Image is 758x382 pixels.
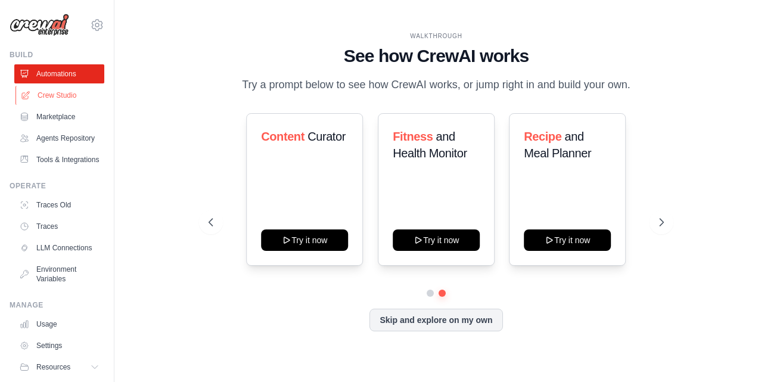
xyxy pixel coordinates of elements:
[308,130,346,143] span: Curator
[14,260,104,288] a: Environment Variables
[10,14,69,36] img: Logo
[393,130,467,160] span: and Health Monitor
[262,229,349,251] button: Try it now
[209,32,664,41] div: WALKTHROUGH
[524,130,561,143] span: Recipe
[36,362,70,372] span: Resources
[14,129,104,148] a: Agents Repository
[393,229,480,251] button: Try it now
[15,86,105,105] a: Crew Studio
[14,64,104,83] a: Automations
[14,315,104,334] a: Usage
[14,150,104,169] a: Tools & Integrations
[524,229,611,251] button: Try it now
[393,130,433,143] span: Fitness
[369,309,502,331] button: Skip and explore on my own
[14,107,104,126] a: Marketplace
[14,336,104,355] a: Settings
[698,325,758,382] iframe: Chat Widget
[14,195,104,215] a: Traces Old
[14,217,104,236] a: Traces
[524,130,591,160] span: and Meal Planner
[10,300,104,310] div: Manage
[236,76,636,94] p: Try a prompt below to see how CrewAI works, or jump right in and build your own.
[10,50,104,60] div: Build
[209,45,664,67] h1: See how CrewAI works
[10,181,104,191] div: Operate
[14,238,104,257] a: LLM Connections
[262,130,305,143] span: Content
[14,358,104,377] button: Resources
